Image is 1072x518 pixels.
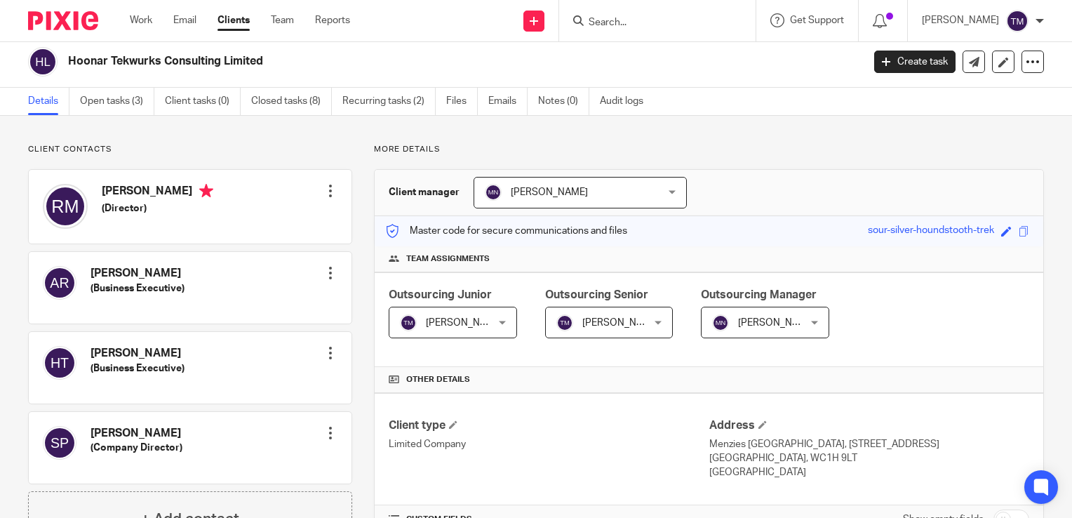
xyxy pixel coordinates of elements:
i: Primary [199,184,213,198]
p: More details [374,144,1044,155]
h4: Address [709,418,1029,433]
span: Outsourcing Manager [701,289,817,300]
h5: (Business Executive) [91,281,185,295]
img: svg%3E [556,314,573,331]
p: [PERSON_NAME] [922,13,999,27]
input: Search [587,17,713,29]
span: Get Support [790,15,844,25]
p: Menzies [GEOGRAPHIC_DATA], [STREET_ADDRESS] [709,437,1029,451]
a: Work [130,13,152,27]
a: Reports [315,13,350,27]
a: Create task [874,51,956,73]
img: svg%3E [43,426,76,460]
p: Client contacts [28,144,352,155]
h4: [PERSON_NAME] [102,184,213,201]
img: svg%3E [28,47,58,77]
p: [GEOGRAPHIC_DATA], WC1H 9LT [709,451,1029,465]
a: Files [446,88,478,115]
span: Outsourcing Junior [389,289,492,300]
h5: (Director) [102,201,213,215]
h2: Hoonar Tekwurks Consulting Limited [68,54,696,69]
span: [PERSON_NAME] [738,318,815,328]
img: svg%3E [43,184,88,229]
span: Team assignments [406,253,490,265]
span: [PERSON_NAME] [511,187,588,197]
p: Master code for secure communications and files [385,224,627,238]
h4: [PERSON_NAME] [91,426,182,441]
p: Limited Company [389,437,709,451]
img: svg%3E [712,314,729,331]
h5: (Business Executive) [91,361,185,376]
a: Team [271,13,294,27]
span: Outsourcing Senior [545,289,648,300]
h4: [PERSON_NAME] [91,266,185,281]
img: svg%3E [1006,10,1029,32]
span: Other details [406,374,470,385]
h3: Client manager [389,185,460,199]
a: Emails [488,88,528,115]
a: Open tasks (3) [80,88,154,115]
img: svg%3E [43,346,76,380]
div: sour-silver-houndstooth-trek [868,223,994,239]
a: Details [28,88,69,115]
img: svg%3E [485,184,502,201]
img: svg%3E [400,314,417,331]
img: svg%3E [43,266,76,300]
a: Audit logs [600,88,654,115]
a: Client tasks (0) [165,88,241,115]
h4: [PERSON_NAME] [91,346,185,361]
img: Pixie [28,11,98,30]
span: [PERSON_NAME] [582,318,659,328]
a: Notes (0) [538,88,589,115]
h5: (Company Director) [91,441,182,455]
a: Email [173,13,196,27]
a: Clients [217,13,250,27]
span: [PERSON_NAME] [426,318,503,328]
p: [GEOGRAPHIC_DATA] [709,465,1029,479]
a: Closed tasks (8) [251,88,332,115]
a: Recurring tasks (2) [342,88,436,115]
h4: Client type [389,418,709,433]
